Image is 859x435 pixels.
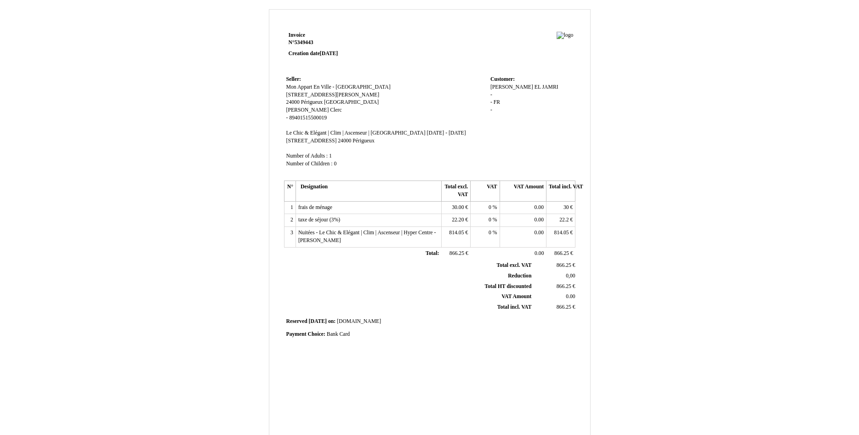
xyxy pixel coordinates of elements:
[286,107,329,113] span: [PERSON_NAME]
[471,201,500,214] td: %
[471,227,500,247] td: %
[533,302,577,313] td: €
[471,214,500,227] td: %
[298,204,332,210] span: frais de ménage
[353,138,374,144] span: Périgueux
[557,283,571,289] span: 866.25
[296,181,441,201] th: Designation
[546,181,575,201] th: Total incl. VAT
[535,204,544,210] span: 0.00
[284,227,296,247] td: 3
[441,181,470,201] th: Total excl. VAT
[286,84,391,90] span: Mon Appart En Ville - [GEOGRAPHIC_DATA]
[546,247,575,260] td: €
[286,130,426,136] span: Le Chic & Elégant | Clim | Ascenseur | [GEOGRAPHIC_DATA]
[286,99,300,105] span: 24000
[508,273,531,279] span: Reduction
[489,217,491,223] span: 0
[427,130,466,136] span: [DATE] - [DATE]
[566,294,575,299] span: 0.00
[320,51,338,56] span: [DATE]
[289,51,338,56] strong: Creation date
[554,250,569,256] span: 866.25
[286,115,288,121] span: -
[490,99,492,105] span: -
[535,84,558,90] span: EL JAMRI
[284,201,296,214] td: 1
[338,138,351,144] span: 24000
[284,214,296,227] td: 2
[533,260,577,271] td: €
[334,161,336,167] span: 0
[501,294,531,299] span: VAT Amount
[497,262,532,268] span: Total excl. VAT
[535,230,544,236] span: 0.00
[490,107,492,113] span: -
[309,318,327,324] span: [DATE]
[289,39,398,46] strong: N°
[489,204,491,210] span: 0
[426,250,439,256] span: Total:
[329,153,332,159] span: 1
[452,217,464,223] span: 22.20
[441,227,470,247] td: €
[286,76,301,82] span: Seller:
[563,204,569,210] span: 30
[330,107,341,113] span: Clerc
[327,331,350,337] span: Bank Card
[289,115,327,121] span: 89401515500019
[286,331,325,337] span: Payment Choice:
[441,247,470,260] td: €
[489,230,491,236] span: 0
[554,230,569,236] span: 814.05
[286,138,337,144] span: [STREET_ADDRESS]
[284,181,296,201] th: N°
[449,250,464,256] span: 866.25
[500,181,546,201] th: VAT Amount
[301,99,323,105] span: Périgueux
[497,304,532,310] span: Total incl. VAT
[557,32,574,40] img: logo
[295,40,313,45] span: 5349443
[535,217,544,223] span: 0.00
[546,227,575,247] td: €
[490,76,515,82] span: Customer:
[286,153,328,159] span: Number of Adults :
[546,201,575,214] td: €
[298,217,340,223] span: taxe de séjour (3%)
[533,281,577,292] td: €
[566,273,575,279] span: 0,00
[490,84,533,90] span: [PERSON_NAME]
[494,99,500,105] span: FR
[441,201,470,214] td: €
[559,217,569,223] span: 22.2
[324,99,379,105] span: [GEOGRAPHIC_DATA]
[286,318,307,324] span: Reserved
[490,92,492,98] span: -
[328,318,336,324] span: on:
[286,92,380,98] span: [STREET_ADDRESS][PERSON_NAME]
[298,230,436,243] span: Nuitées - Le Chic & Elégant | Clim | Ascenseur | Hyper Centre - [PERSON_NAME]
[452,204,464,210] span: 30.00
[337,318,381,324] span: [DOMAIN_NAME]
[441,214,470,227] td: €
[484,283,531,289] span: Total HT discounted
[449,230,464,236] span: 814.05
[546,214,575,227] td: €
[535,250,544,256] span: 0.00
[557,262,571,268] span: 866.25
[471,181,500,201] th: VAT
[289,32,305,38] span: Invoice
[286,161,333,167] span: Number of Children :
[557,304,571,310] span: 866.25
